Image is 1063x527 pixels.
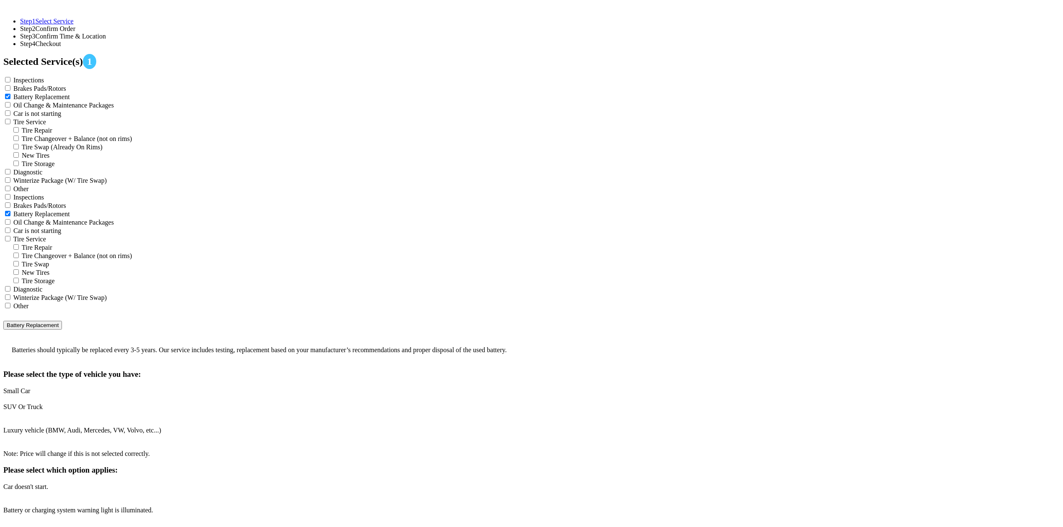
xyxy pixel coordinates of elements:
[22,261,49,268] label: Tire Swap
[13,177,107,184] label: Winterize Package (W/ Tire Swap)
[13,194,44,201] label: Inspections
[20,33,106,40] a: Step3
[20,40,61,47] a: Step4
[35,40,61,47] span: Checkout
[3,483,48,490] span: Car doesn't start.
[22,127,52,134] label: Tire Repair
[13,110,61,117] label: Car is not starting
[20,18,74,25] a: Step1
[13,77,44,84] label: Inspections
[83,54,96,69] span: 1
[22,269,49,276] label: New Tires
[3,450,150,457] span: Note: Price will change if this is not selected correctly.
[3,56,1060,67] h2: Selected Service(s)
[13,185,28,192] label: Other
[3,338,1060,362] p: Batteries should typically be replaced every 3-5 years. Our service includes testing, replacement...
[35,33,105,40] span: Confirm Time & Location
[13,235,46,243] label: Tire Service
[22,277,55,284] label: Tire Storage
[3,370,1060,379] h3: Please select the type of vehicle you have:
[13,302,28,310] label: Other
[13,227,61,234] label: Car is not starting
[20,25,75,32] a: Step2
[3,321,62,330] button: Battery Replacement
[3,403,43,410] span: SUV Or Truck
[13,219,114,226] label: Oil Change & Maintenance Packages
[3,387,30,394] span: Small Car
[22,135,132,142] label: Tire Changeover + Balance (not on rims)
[13,118,46,125] label: Tire Service
[22,152,49,159] label: New Tires
[3,507,153,514] span: Battery or charging system warning light is illuminated.
[3,427,161,434] span: Luxury vehicle (BMW, Audi, Mercedes, VW, Volvo, etc...)
[35,18,73,25] span: Select Service
[22,143,103,151] label: Tire Swap (Already On Rims)
[13,85,66,92] label: Brakes Pads/Rotors
[13,93,70,100] label: Battery Replacement
[3,466,1060,475] h3: Please select which option applies:
[13,210,70,217] label: Battery Replacement
[13,169,42,176] label: Diagnostic
[22,244,52,251] label: Tire Repair
[13,102,114,109] label: Oil Change & Maintenance Packages
[22,252,132,259] label: Tire Changeover + Balance (not on rims)
[22,160,55,167] label: Tire Storage
[35,25,75,32] span: Confirm Order
[13,294,107,301] label: Winterize Package (W/ Tire Swap)
[13,286,42,293] label: Diagnostic
[13,202,66,209] label: Brakes Pads/Rotors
